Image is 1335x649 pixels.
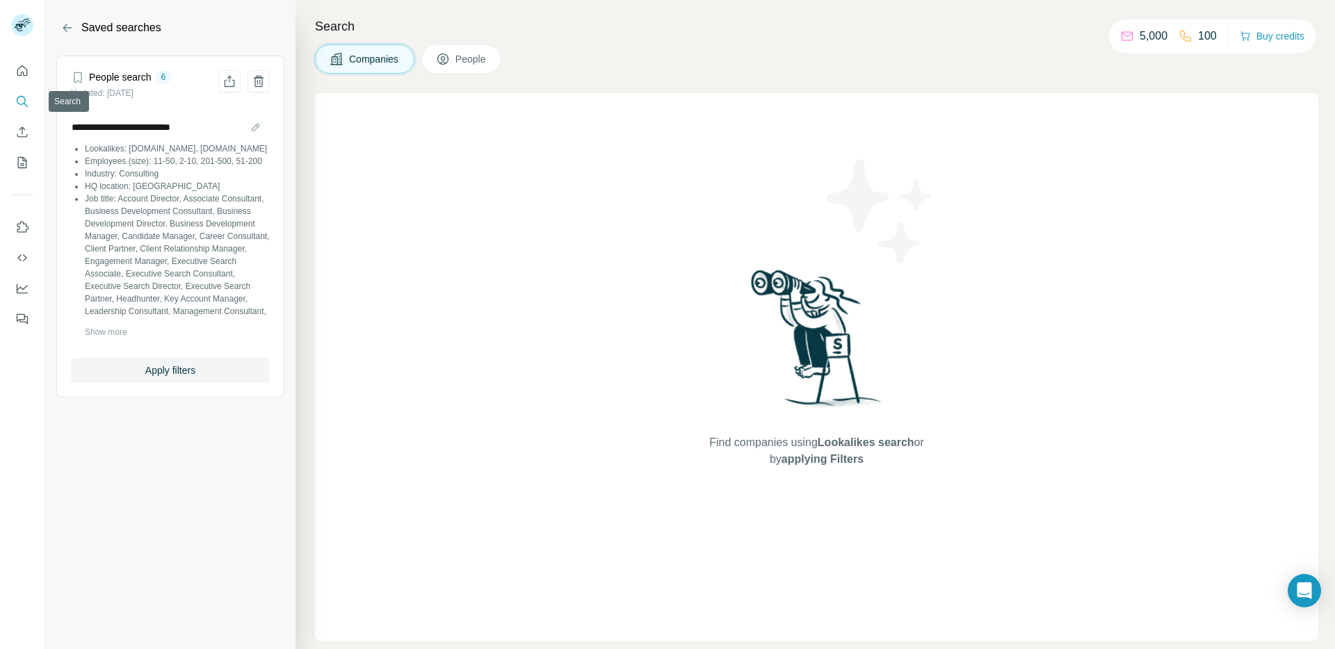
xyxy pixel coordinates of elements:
span: People [455,52,487,66]
button: Enrich CSV [11,120,33,145]
small: Updated: [DATE] [71,88,133,98]
li: Lookalikes: [DOMAIN_NAME], [DOMAIN_NAME] [85,142,270,155]
button: Apply filters [71,358,270,383]
img: Surfe Illustration - Woman searching with binoculars [745,266,889,421]
h2: Saved searches [81,19,161,36]
p: 5,000 [1140,28,1167,44]
p: 100 [1198,28,1217,44]
h4: Search [315,17,1318,36]
h4: People search [89,70,152,84]
input: Search name [71,117,270,137]
button: Search [11,89,33,114]
button: Quick start [11,58,33,83]
button: Feedback [11,306,33,331]
div: Open Intercom Messenger [1288,574,1321,607]
span: Find companies using or by [705,434,928,468]
button: Show more [85,326,127,338]
div: 6 [156,71,172,83]
span: Companies [349,52,400,66]
button: Buy credits [1240,26,1304,46]
img: Surfe Illustration - Stars [817,149,942,274]
button: Dashboard [11,276,33,301]
button: Delete saved search [248,70,270,92]
li: Employees (size): 11-50, 2-10, 201-500, 51-200 [85,155,270,167]
span: Apply filters [145,363,195,377]
li: Job title: Account Director, Associate Consultant, Business Development Consultant, Business Deve... [85,192,270,455]
span: applying Filters [782,453,864,465]
button: Use Surfe on LinkedIn [11,215,33,240]
button: My lists [11,150,33,175]
button: Share filters [218,70,241,92]
span: Lookalikes search [818,436,914,448]
li: Industry: Consulting [85,167,270,180]
button: Back [56,17,79,39]
button: Use Surfe API [11,245,33,270]
li: HQ location: [GEOGRAPHIC_DATA] [85,180,270,192]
